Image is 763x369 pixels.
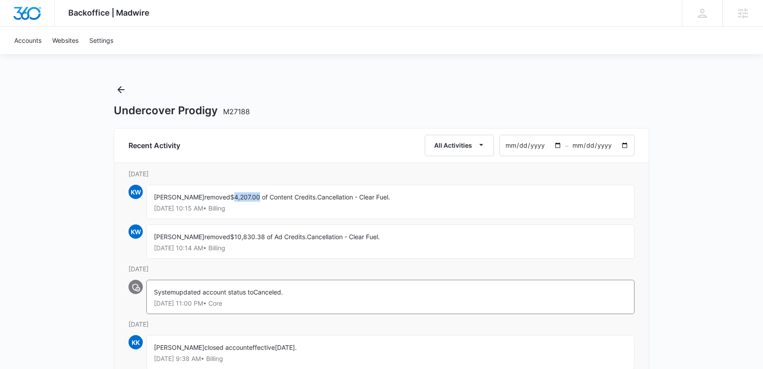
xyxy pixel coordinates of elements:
span: removed [204,193,230,201]
p: [DATE] 10:14 AM • Billing [154,245,627,251]
span: [PERSON_NAME] [154,193,204,201]
span: Canceled. [253,288,283,296]
span: System [154,288,176,296]
p: [DATE] 11:00 PM • Core [154,300,627,307]
span: M27188 [223,107,250,116]
p: [DATE] 9:38 AM • Billing [154,356,627,362]
a: Websites [47,27,84,54]
a: Accounts [9,27,47,54]
span: Cancellation - Clear Fuel. [317,193,390,201]
span: KW [129,224,143,239]
button: Back [114,83,128,97]
span: effective [249,344,275,351]
a: Settings [84,27,119,54]
p: [DATE] [129,319,634,329]
p: [DATE] 10:15 AM • Billing [154,205,627,211]
h1: Undercover Prodigy [114,104,250,117]
span: Cancellation - Clear Fuel. [307,233,380,240]
span: $4,207.00 of Content Credits. [230,193,317,201]
span: Backoffice | Madwire [68,8,149,17]
span: $10,830.38 of Ad Credits. [230,233,307,240]
span: closed account [204,344,249,351]
span: updated account status to [176,288,253,296]
span: [PERSON_NAME] [154,344,204,351]
button: All Activities [425,135,494,156]
p: [DATE] [129,264,634,274]
h6: Recent Activity [129,140,180,151]
span: KW [129,185,143,199]
p: [DATE] [129,169,634,178]
span: [DATE]. [275,344,297,351]
span: [PERSON_NAME] [154,233,204,240]
span: removed [204,233,230,240]
span: KK [129,335,143,349]
span: – [565,141,568,150]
